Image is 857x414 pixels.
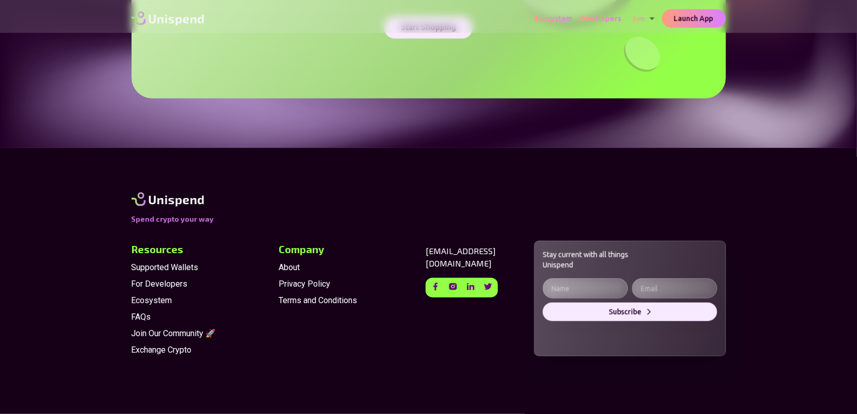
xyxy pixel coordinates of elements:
[279,261,417,274] span: About
[426,245,509,270] a: [EMAIL_ADDRESS][DOMAIN_NAME]
[630,12,662,25] div: evm
[535,14,573,23] span: Ecosystem
[132,261,270,274] span: Supported Wallets
[633,279,717,297] input: Email
[448,283,458,291] img: facebook
[132,344,270,356] span: Exchange Crypto
[132,311,270,323] span: FAQs
[132,241,270,257] h6: Resources
[543,250,646,270] p: Stay current with all things Unispend
[431,282,440,291] img: facebook
[279,294,417,307] span: Terms and Conditions
[466,282,475,291] img: facebook
[132,294,270,307] span: Ecosystem
[132,327,270,340] span: Join Our Community 🚀
[132,210,726,224] p: Spend crypto your way
[543,303,717,322] button: Subscribe
[279,278,417,290] span: Privacy Policy
[662,9,726,28] button: Launch App
[633,15,645,22] span: evm
[483,282,493,291] img: facebook
[580,14,622,23] span: Developers
[132,278,270,290] span: For Developers
[279,241,417,257] h6: Company
[543,279,627,297] input: Name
